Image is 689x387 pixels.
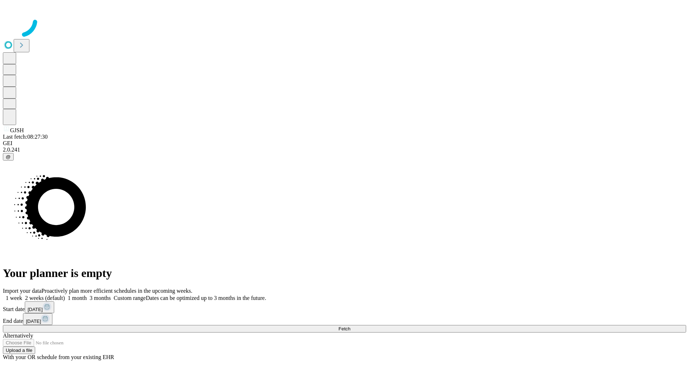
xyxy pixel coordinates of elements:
[114,295,146,301] span: Custom range
[3,325,686,333] button: Fetch
[3,153,14,161] button: @
[90,295,111,301] span: 3 months
[6,154,11,159] span: @
[3,354,114,360] span: With your OR schedule from your existing EHR
[26,319,41,324] span: [DATE]
[25,301,54,313] button: [DATE]
[3,140,686,147] div: GEI
[28,307,43,312] span: [DATE]
[23,313,52,325] button: [DATE]
[3,313,686,325] div: End date
[10,127,24,133] span: GJSH
[6,295,22,301] span: 1 week
[3,301,686,313] div: Start date
[42,288,192,294] span: Proactively plan more efficient schedules in the upcoming weeks.
[3,288,42,294] span: Import your data
[3,347,35,354] button: Upload a file
[146,295,266,301] span: Dates can be optimized up to 3 months in the future.
[3,134,48,140] span: Last fetch: 08:27:30
[3,267,686,280] h1: Your planner is empty
[68,295,87,301] span: 1 month
[338,326,350,331] span: Fetch
[25,295,65,301] span: 2 weeks (default)
[3,333,33,339] span: Alternatively
[3,147,686,153] div: 2.0.241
